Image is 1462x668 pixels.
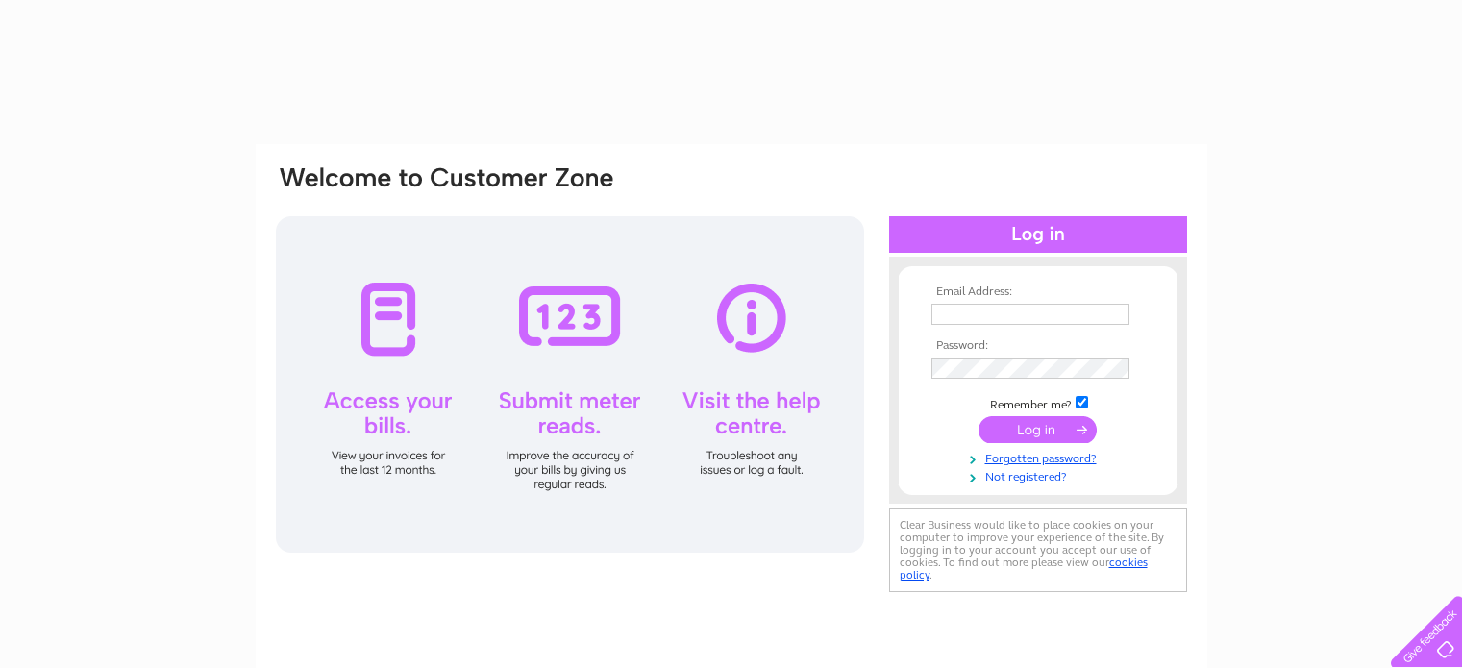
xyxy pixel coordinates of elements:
a: Forgotten password? [931,448,1150,466]
a: Not registered? [931,466,1150,484]
input: Submit [979,416,1097,443]
a: cookies policy [900,556,1148,581]
td: Remember me? [927,393,1150,412]
th: Email Address: [927,285,1150,299]
th: Password: [927,339,1150,353]
div: Clear Business would like to place cookies on your computer to improve your experience of the sit... [889,508,1187,592]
